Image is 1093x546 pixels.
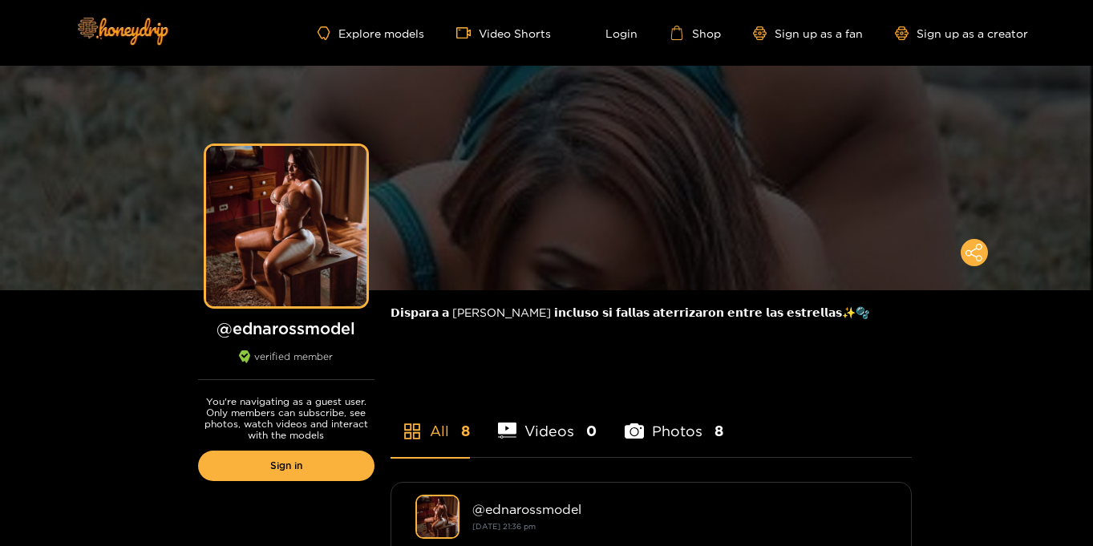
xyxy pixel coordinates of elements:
[318,26,423,40] a: Explore models
[670,26,721,40] a: Shop
[403,422,422,441] span: appstore
[456,26,551,40] a: Video Shorts
[198,350,374,380] div: verified member
[198,318,374,338] h1: @ ednarossmodel
[498,385,597,457] li: Videos
[415,495,459,539] img: ednarossmodel
[198,396,374,441] p: You're navigating as a guest user. Only members can subscribe, see photos, watch videos and inter...
[391,290,912,334] div: 𝗗𝗶𝘀𝗽𝗮𝗿𝗮 𝗮 [PERSON_NAME] 𝗶𝗻𝗰𝗹𝘂𝘀𝗼 𝘀𝗶 𝗳𝗮𝗹𝗹𝗮𝘀 𝗮𝘁𝗲𝗿𝗿𝗶𝘇𝗮𝗿𝗼𝗻 𝗲𝗻𝘁𝗿𝗲 𝗹𝗮𝘀 𝗲𝘀𝘁𝗿𝗲𝗹𝗹𝗮𝘀✨🫧
[586,421,597,441] span: 0
[753,26,863,40] a: Sign up as a fan
[472,522,536,531] small: [DATE] 21:36 pm
[714,421,723,441] span: 8
[895,26,1028,40] a: Sign up as a creator
[625,385,723,457] li: Photos
[198,451,374,481] a: Sign in
[456,26,479,40] span: video-camera
[583,26,638,40] a: Login
[461,421,470,441] span: 8
[472,502,887,516] div: @ ednarossmodel
[391,385,470,457] li: All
